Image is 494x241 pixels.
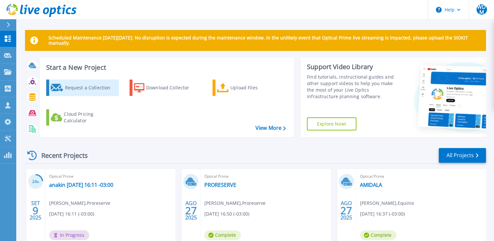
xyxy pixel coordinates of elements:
span: [DATE] 16:37 (-03:00) [360,210,405,218]
a: All Projects [439,148,486,163]
span: [PERSON_NAME] , Proreserve [204,200,266,207]
span: Optical Prime [204,173,326,180]
a: AMIDALA [360,182,382,188]
span: Optical Prime [360,173,482,180]
p: Scheduled Maintenance [DATE][DATE]: No disruption is expected during the maintenance window. In t... [48,35,481,46]
div: Download Collector [146,81,198,94]
a: Explore Now! [307,117,356,130]
div: Request a Collection [65,81,117,94]
h3: Start a New Project [46,64,285,71]
a: anakin [DATE] 16:11 -03:00 [49,182,113,188]
span: % [37,180,39,184]
span: [DATE] 16:11 (-03:00) [49,210,94,218]
span: 27 [340,208,352,213]
span: [DATE] 16:50 (-03:00) [204,210,249,218]
div: Support Video Library [307,63,400,71]
a: Cloud Pricing Calculator [46,109,119,126]
span: 27 [185,208,197,213]
span: In Progress [49,230,89,240]
span: Complete [204,230,241,240]
div: AGO 2025 [185,199,197,222]
div: Cloud Pricing Calculator [64,111,116,124]
span: [PERSON_NAME] , Proreserve [49,200,110,207]
h3: 24 [28,178,43,186]
span: 9 [33,208,38,213]
div: AGO 2025 [340,199,352,222]
a: Upload Files [213,80,285,96]
div: Find tutorials, instructional guides and other support videos to help you make the most of your L... [307,74,400,100]
a: View More [255,125,286,131]
span: Complete [360,230,396,240]
a: PRORESERVE [204,182,236,188]
span: [PERSON_NAME] , Equinix [360,200,414,207]
div: SET 2025 [29,199,42,222]
a: Request a Collection [46,80,119,96]
div: Recent Projects [25,147,97,163]
div: Upload Files [230,81,282,94]
a: Download Collector [130,80,202,96]
span: WDM [476,4,487,15]
span: Optical Prime [49,173,171,180]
